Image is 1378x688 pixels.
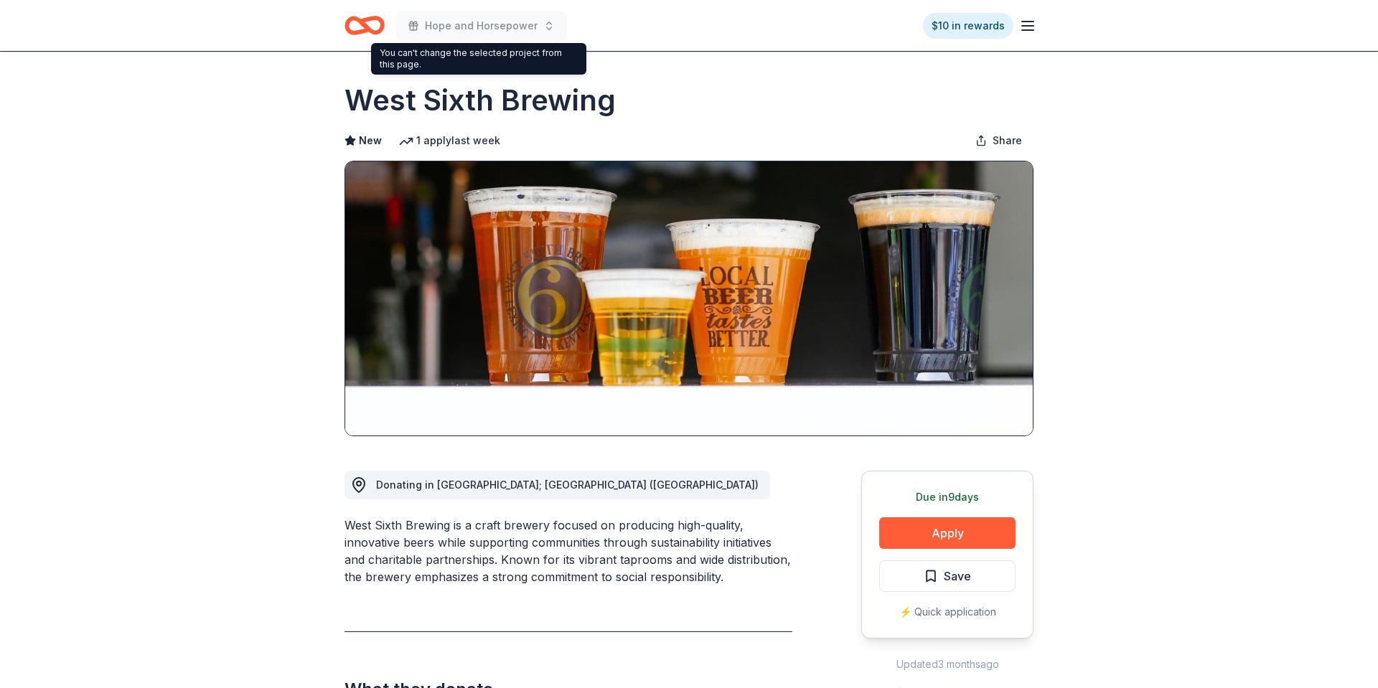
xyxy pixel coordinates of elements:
span: Save [944,567,971,585]
a: $10 in rewards [923,13,1013,39]
h1: West Sixth Brewing [344,80,616,121]
span: Donating in [GEOGRAPHIC_DATA]; [GEOGRAPHIC_DATA] ([GEOGRAPHIC_DATA]) [376,479,759,491]
button: Save [879,560,1016,592]
div: Updated 3 months ago [861,656,1033,673]
div: West Sixth Brewing is a craft brewery focused on producing high-quality, innovative beers while s... [344,517,792,585]
a: Home [344,9,385,42]
span: New [359,132,382,149]
div: ⚡️ Quick application [879,603,1016,621]
div: Due in 9 days [879,489,1016,506]
span: Hope and Horsepower [425,17,538,34]
img: Image for West Sixth Brewing [345,161,1033,435]
button: Share [964,126,1033,155]
span: Share [993,132,1022,149]
div: You can't change the selected project from this page. [371,43,586,75]
button: Hope and Horsepower [396,11,566,40]
div: 1 apply last week [399,132,500,149]
button: Apply [879,517,1016,549]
